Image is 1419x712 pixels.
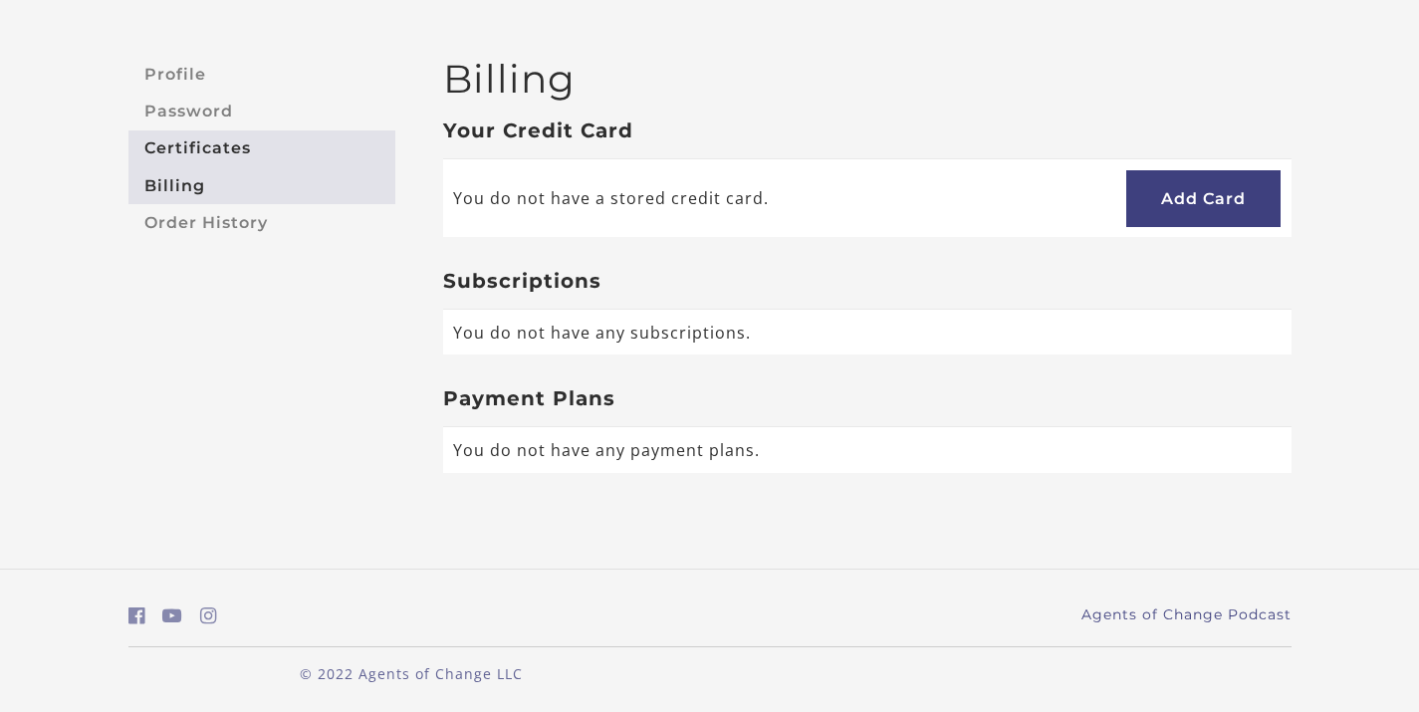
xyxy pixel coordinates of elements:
[443,427,1292,473] td: You do not have any payment plans.
[128,56,395,93] a: Profile
[128,167,395,204] a: Billing
[128,130,395,167] a: Certificates
[128,601,145,630] a: https://www.facebook.com/groups/aswbtestprep (Open in a new window)
[443,158,1009,237] td: You do not have a stored credit card.
[443,56,1292,103] h2: Billing
[162,601,182,630] a: https://www.youtube.com/c/AgentsofChangeTestPrepbyMeaganMitchell (Open in a new window)
[200,606,217,625] i: https://www.instagram.com/agentsofchangeprep/ (Open in a new window)
[1126,170,1281,227] a: Add Card
[162,606,182,625] i: https://www.youtube.com/c/AgentsofChangeTestPrepbyMeaganMitchell (Open in a new window)
[1081,604,1292,625] a: Agents of Change Podcast
[128,93,395,129] a: Password
[443,269,1292,293] h3: Subscriptions
[443,119,1292,142] h3: Your Credit Card
[128,606,145,625] i: https://www.facebook.com/groups/aswbtestprep (Open in a new window)
[443,310,1292,356] td: You do not have any subscriptions.
[200,601,217,630] a: https://www.instagram.com/agentsofchangeprep/ (Open in a new window)
[128,663,694,684] p: © 2022 Agents of Change LLC
[443,386,1292,410] h3: Payment Plans
[128,204,395,241] a: Order History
